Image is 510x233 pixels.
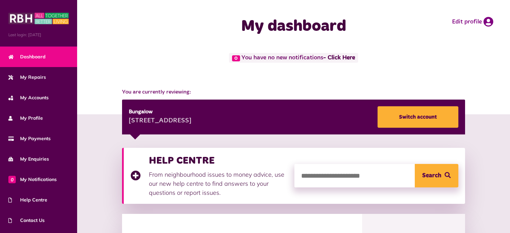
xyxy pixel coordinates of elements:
span: Dashboard [8,53,46,60]
span: My Payments [8,135,51,142]
span: My Notifications [8,176,57,183]
a: Switch account [378,106,458,128]
button: Search [415,164,458,187]
span: 0 [8,176,16,183]
span: Last login: [DATE] [8,32,69,38]
span: You have no new notifications [229,53,358,63]
h1: My dashboard [192,17,395,36]
img: MyRBH [8,12,69,25]
h3: HELP CENTRE [149,155,288,167]
div: Bungalow [129,108,191,116]
span: My Enquiries [8,156,49,163]
span: Help Centre [8,196,47,203]
span: My Repairs [8,74,46,81]
span: My Accounts [8,94,49,101]
p: From neighbourhood issues to money advice, use our new help centre to find answers to your questi... [149,170,288,197]
span: Search [422,164,441,187]
a: Edit profile [452,17,493,27]
a: - Click Here [323,55,355,61]
span: Contact Us [8,217,45,224]
div: [STREET_ADDRESS] [129,116,191,126]
span: My Profile [8,115,43,122]
span: You are currently reviewing: [122,88,465,96]
span: 0 [232,55,240,61]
